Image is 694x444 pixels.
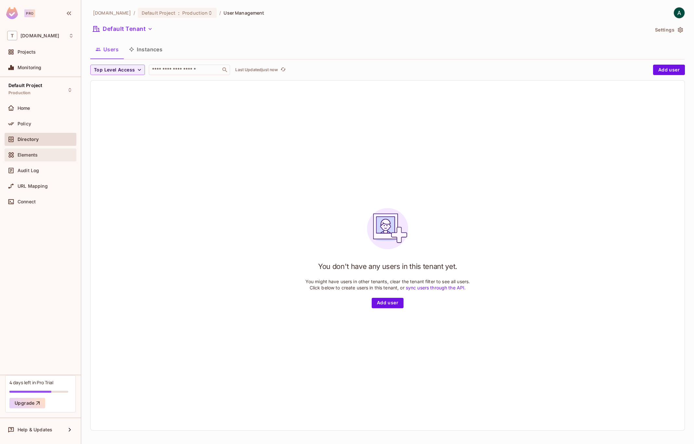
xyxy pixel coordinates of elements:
[18,137,39,142] span: Directory
[674,7,685,18] img: Ayumi Okufuji
[24,9,35,17] div: Pro
[305,278,470,291] p: You might have users in other tenants, clear the tenant filter to see all users. Click below to c...
[18,427,52,432] span: Help & Updates
[94,66,135,74] span: Top Level Access
[6,7,18,19] img: SReyMgAAAABJRU5ErkJggg==
[18,106,30,111] span: Home
[134,10,135,16] li: /
[8,90,31,95] span: Production
[219,10,221,16] li: /
[278,66,287,74] span: Click to refresh data
[318,261,457,271] h1: You don't have any users in this tenant yet.
[18,199,36,204] span: Connect
[224,10,264,16] span: User Management
[9,379,53,386] div: 4 days left in Pro Trial
[18,121,31,126] span: Policy
[124,41,168,57] button: Instances
[93,10,131,16] span: the active workspace
[18,184,48,189] span: URL Mapping
[372,298,404,308] button: Add user
[9,398,45,408] button: Upgrade
[406,285,466,290] a: sync users through the API.
[7,31,17,40] span: T
[235,67,278,72] p: Last Updated just now
[652,25,685,35] button: Settings
[653,65,685,75] button: Add user
[142,10,175,16] span: Default Project
[18,49,36,55] span: Projects
[8,83,42,88] span: Default Project
[20,33,59,38] span: Workspace: t2.auto
[178,10,180,16] span: :
[182,10,208,16] span: Production
[90,65,145,75] button: Top Level Access
[18,65,42,70] span: Monitoring
[90,24,155,34] button: Default Tenant
[280,67,286,73] span: refresh
[90,41,124,57] button: Users
[18,152,38,158] span: Elements
[279,66,287,74] button: refresh
[18,168,39,173] span: Audit Log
